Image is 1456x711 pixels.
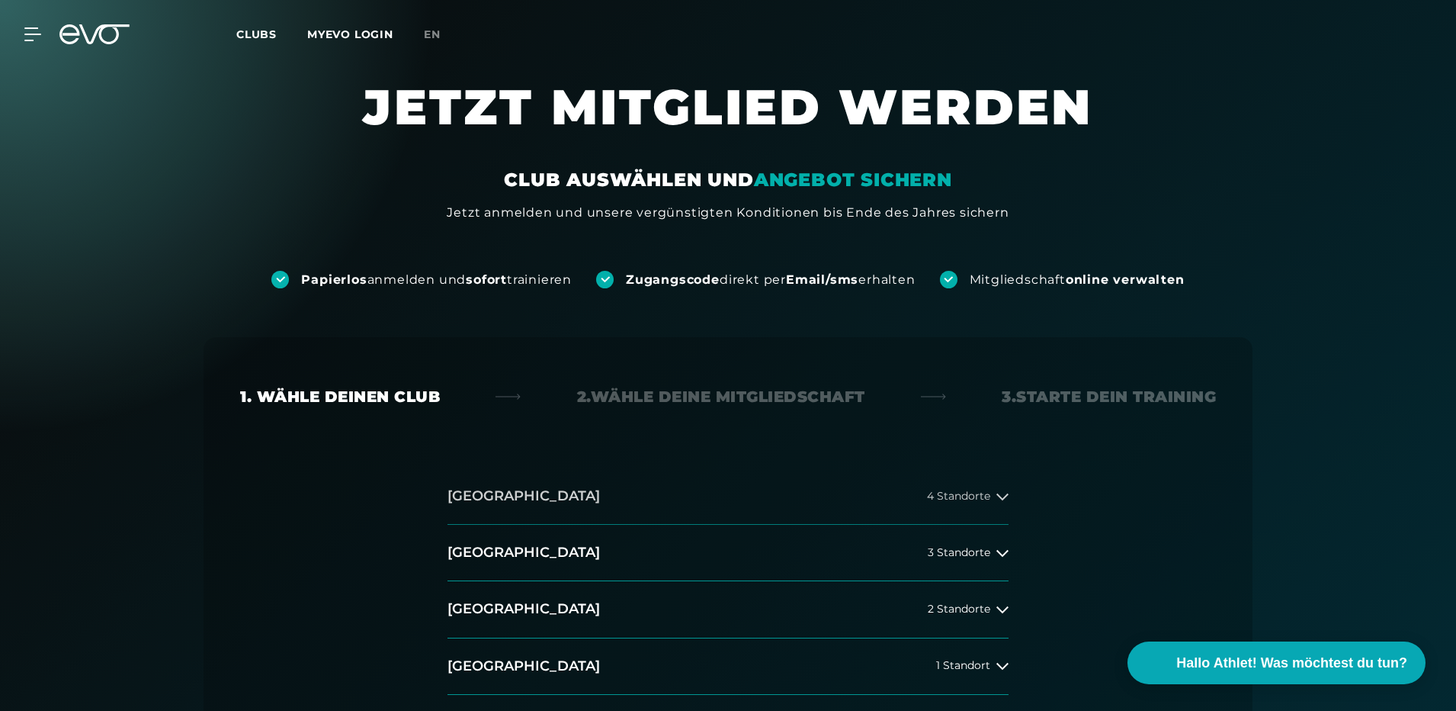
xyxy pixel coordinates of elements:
[447,657,600,676] h2: [GEOGRAPHIC_DATA]
[447,639,1009,695] button: [GEOGRAPHIC_DATA]1 Standort
[424,26,459,43] a: en
[1066,272,1185,287] strong: online verwalten
[307,27,393,41] a: MYEVO LOGIN
[447,487,600,506] h2: [GEOGRAPHIC_DATA]
[626,272,720,287] strong: Zugangscode
[577,386,865,407] div: 2. Wähle deine Mitgliedschaft
[928,603,990,615] span: 2 Standorte
[301,272,572,288] div: anmelden und trainieren
[236,27,277,41] span: Clubs
[240,386,440,407] div: 1. Wähle deinen Club
[928,547,990,558] span: 3 Standorte
[447,204,1009,222] div: Jetzt anmelden und unsere vergünstigten Konditionen bis Ende des Jahres sichern
[626,272,915,288] div: direkt per erhalten
[754,169,952,191] em: ANGEBOT SICHERN
[447,525,1009,581] button: [GEOGRAPHIC_DATA]3 Standorte
[786,272,858,287] strong: Email/sms
[271,76,1185,168] h1: JETZT MITGLIED WERDEN
[447,543,600,562] h2: [GEOGRAPHIC_DATA]
[1002,386,1216,407] div: 3. Starte dein Training
[936,660,990,671] span: 1 Standort
[447,600,600,619] h2: [GEOGRAPHIC_DATA]
[970,272,1185,288] div: Mitgliedschaft
[236,27,307,41] a: Clubs
[1176,653,1407,674] span: Hallo Athlet! Was möchtest du tun?
[424,27,441,41] span: en
[1127,642,1426,684] button: Hallo Athlet! Was möchtest du tun?
[466,272,507,287] strong: sofort
[301,272,367,287] strong: Papierlos
[504,168,951,192] div: CLUB AUSWÄHLEN UND
[927,491,990,502] span: 4 Standorte
[447,581,1009,638] button: [GEOGRAPHIC_DATA]2 Standorte
[447,468,1009,525] button: [GEOGRAPHIC_DATA]4 Standorte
